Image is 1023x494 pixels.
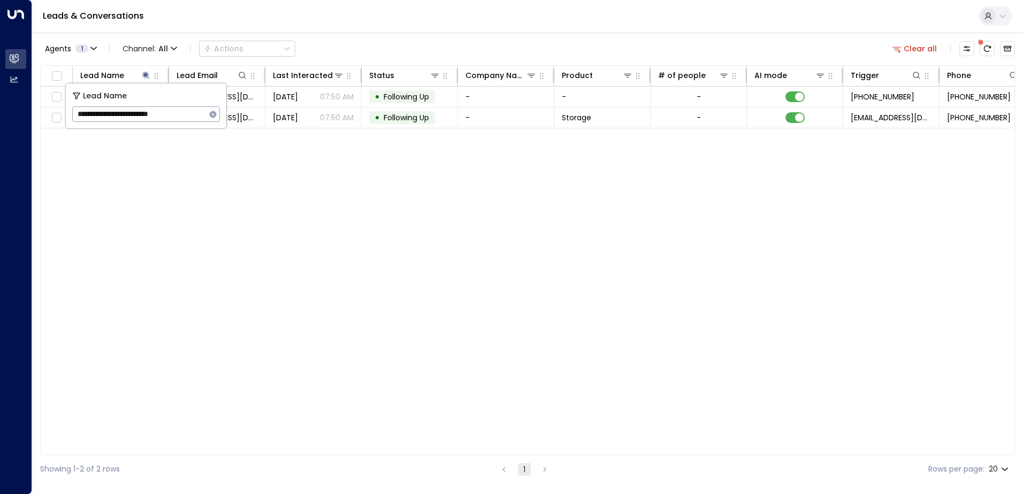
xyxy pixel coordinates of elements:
span: +447495581408 [947,112,1011,123]
p: 07:50 AM [320,91,354,102]
div: Phone [947,69,1019,82]
span: 1 [75,44,88,53]
span: leads@space-station.co.uk [851,112,932,123]
span: Toggle select row [50,111,63,125]
button: Customize [959,41,974,56]
div: Product [562,69,633,82]
div: Actions [204,44,243,53]
nav: pagination navigation [497,462,552,476]
span: All [158,44,168,53]
div: Trigger [851,69,879,82]
div: Lead Email [177,69,218,82]
div: Lead Email [177,69,248,82]
span: Following Up [384,91,429,102]
button: Channel:All [118,41,181,56]
div: Product [562,69,593,82]
div: Trigger [851,69,922,82]
span: Toggle select all [50,70,63,83]
span: Channel: [118,41,181,56]
div: - [697,112,701,123]
label: Rows per page: [928,464,984,475]
span: Toggle select row [50,90,63,104]
button: page 1 [518,463,531,476]
span: Lead Name [83,90,127,102]
a: Leads & Conversations [43,10,144,22]
td: - [458,87,554,107]
div: AI mode [754,69,787,82]
button: Actions [199,41,295,57]
div: Lead Name [80,69,151,82]
div: Company Name [465,69,526,82]
button: Agents1 [40,41,101,56]
div: Status [369,69,440,82]
span: Following Up [384,112,429,123]
span: Storage [562,112,591,123]
td: - [458,107,554,128]
div: Last Interacted [273,69,344,82]
td: - [554,87,651,107]
span: Aug 14, 2025 [273,91,298,102]
span: +447495581408 [947,91,1011,102]
div: AI mode [754,69,826,82]
span: Agents [45,45,71,52]
button: Archived Leads [1000,41,1015,56]
div: # of people [658,69,706,82]
div: • [375,109,380,127]
div: Button group with a nested menu [199,41,295,57]
div: - [697,91,701,102]
div: • [375,88,380,106]
div: Lead Name [80,69,124,82]
div: Last Interacted [273,69,333,82]
div: 20 [989,461,1011,477]
div: Phone [947,69,971,82]
div: Company Name [465,69,537,82]
span: There are new threads available. Refresh the grid to view the latest updates. [980,41,995,56]
span: +447495581408 [851,91,914,102]
button: Clear all [888,41,942,56]
span: Aug 16, 2025 [273,112,298,123]
div: # of people [658,69,729,82]
p: 07:50 AM [320,112,354,123]
div: Status [369,69,394,82]
div: Showing 1-2 of 2 rows [40,464,120,475]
